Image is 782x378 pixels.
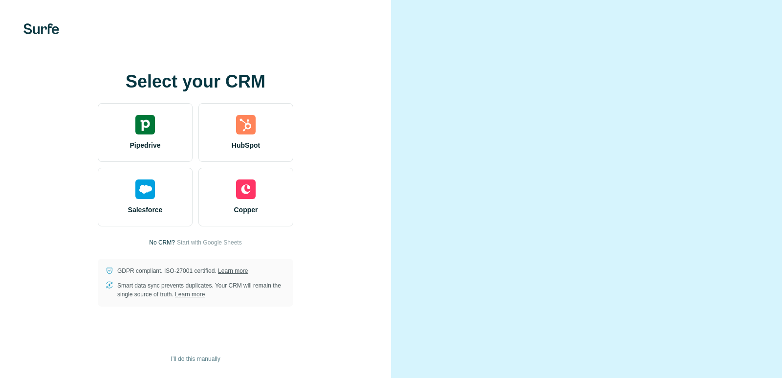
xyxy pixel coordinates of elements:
span: Pipedrive [130,140,160,150]
img: copper's logo [236,179,256,199]
a: Learn more [175,291,205,298]
span: HubSpot [232,140,260,150]
span: I’ll do this manually [171,355,220,363]
p: No CRM? [149,238,175,247]
p: Smart data sync prevents duplicates. Your CRM will remain the single source of truth. [117,281,285,299]
button: Start with Google Sheets [177,238,242,247]
img: Surfe's logo [23,23,59,34]
p: GDPR compliant. ISO-27001 certified. [117,267,248,275]
button: I’ll do this manually [164,352,227,366]
a: Learn more [218,267,248,274]
img: salesforce's logo [135,179,155,199]
img: pipedrive's logo [135,115,155,134]
img: hubspot's logo [236,115,256,134]
span: Salesforce [128,205,163,215]
span: Copper [234,205,258,215]
h1: Select your CRM [98,72,293,91]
